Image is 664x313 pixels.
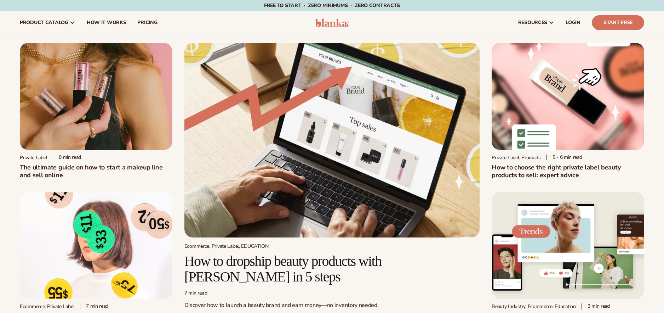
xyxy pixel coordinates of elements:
h1: The ultimate guide on how to start a makeup line and sell online [20,163,172,179]
div: Beauty Industry, Ecommerce, Education [492,303,576,309]
span: How It Works [87,20,126,26]
a: Start Free [592,15,644,30]
img: Private Label Beauty Products Click [492,43,644,150]
div: 7 min read [184,290,480,296]
div: Private Label, Products [492,155,541,161]
span: resources [518,20,547,26]
a: product catalog [14,11,81,34]
div: Ecommerce, Private Label, EDUCATION [184,243,480,249]
span: LOGIN [566,20,580,26]
div: 7 min read [80,303,108,309]
a: Person holding branded make up with a solid pink background Private label 8 min readThe ultimate ... [20,43,172,179]
div: 3 min read [582,303,610,309]
span: product catalog [20,20,68,26]
div: Ecommerce, Private Label [20,303,74,309]
a: LOGIN [560,11,586,34]
a: resources [513,11,560,34]
img: logo [315,18,349,27]
img: Growing money with ecommerce [184,43,480,237]
img: Person holding branded make up with a solid pink background [20,43,172,150]
div: 5 - 6 min read [546,155,582,161]
a: How It Works [81,11,132,34]
h2: How to dropship beauty products with [PERSON_NAME] in 5 steps [184,253,480,285]
span: pricing [137,20,157,26]
a: pricing [132,11,163,34]
a: Private Label Beauty Products Click Private Label, Products 5 - 6 min readHow to choose the right... [492,43,644,179]
span: Free to start · ZERO minimums · ZERO contracts [264,2,400,9]
img: Profitability of private label company [20,192,172,299]
p: Discover how to launch a beauty brand and earn money—no inventory needed. [184,302,480,309]
h2: How to choose the right private label beauty products to sell: expert advice [492,163,644,179]
div: 8 min read [53,155,81,161]
div: Private label [20,155,47,161]
img: Social media trends this week (Updated weekly) [492,192,644,299]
